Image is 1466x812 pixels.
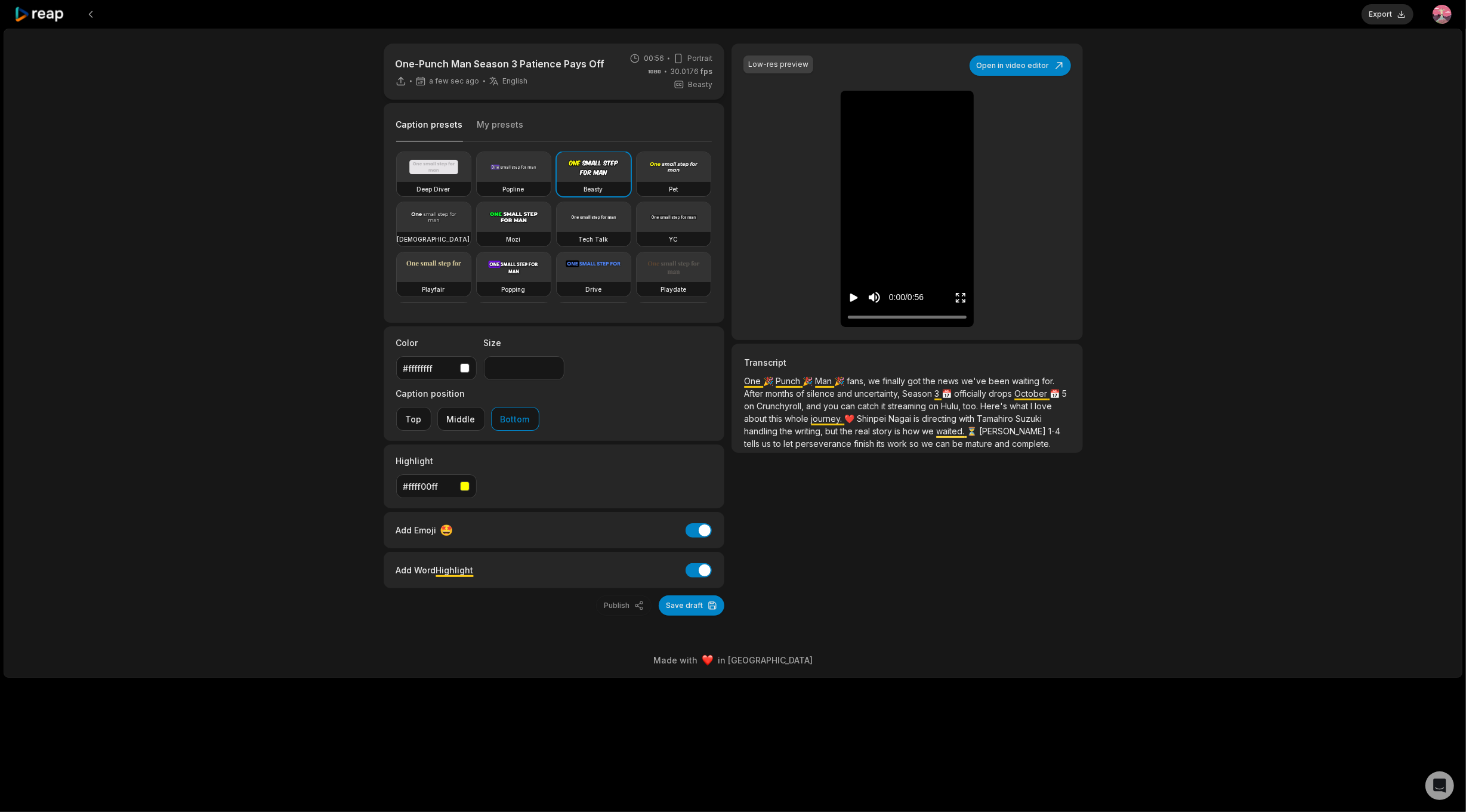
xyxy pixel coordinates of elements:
span: Season [902,388,934,399]
h3: Beasty [584,184,603,194]
button: #ffffffff [396,356,477,380]
h3: Popline [503,184,524,194]
button: Play video [848,286,860,308]
span: we've [961,376,989,386]
span: we [922,426,936,436]
h3: Mozi [507,234,521,244]
span: how [903,426,922,436]
label: Color [396,336,477,349]
span: love [1035,401,1052,411]
div: Open Intercom Messenger [1425,771,1454,800]
span: it [881,401,888,411]
button: Middle [437,407,485,431]
span: 1-4 [1048,426,1060,436]
span: I [1030,401,1035,411]
div: #ffffffff [403,362,455,375]
span: can [936,439,952,449]
span: finish [854,439,876,449]
button: Open in video editor [970,55,1071,76]
span: of [796,388,807,399]
span: Suzuki [1016,413,1042,424]
span: with [959,413,977,424]
span: waited. [936,426,967,436]
span: [PERSON_NAME] [979,426,1048,436]
span: Crunchyroll, [757,401,806,411]
span: is [913,413,922,424]
h3: Playdate [661,285,686,294]
span: and [995,439,1012,449]
h3: [DEMOGRAPHIC_DATA] [397,234,470,244]
span: waiting [1012,376,1042,386]
h3: Deep Diver [417,184,450,194]
div: #ffff00ff [403,480,455,493]
span: months [766,388,796,399]
span: we [921,439,936,449]
span: to [773,439,783,449]
span: the [840,426,855,436]
span: this [769,413,785,424]
span: Add Emoji [396,524,437,536]
span: streaming [888,401,928,411]
span: and [806,401,823,411]
h3: YC [669,234,678,244]
button: #ffff00ff [396,474,477,498]
span: story [872,426,894,436]
span: Punch [776,376,803,386]
span: Portrait [687,53,712,64]
span: the [780,426,795,436]
h3: Pet [669,184,678,194]
span: can [841,401,857,411]
span: work [887,439,909,449]
label: Highlight [396,455,477,467]
span: complete. [1012,439,1051,449]
span: news [938,376,961,386]
button: My presets [477,119,524,141]
p: 🎉 🎉 🎉 📅 📅 ❤️ ⏳ 🙏 🍬 🍬 👹 💬 💬 [744,375,1070,450]
button: Export [1362,4,1413,24]
span: handling [744,426,780,436]
span: for. [1042,376,1054,386]
span: 3 [934,388,942,399]
span: Hulu, [941,401,963,411]
h3: Transcript [744,356,1070,369]
span: Tamahiro [977,413,1016,424]
div: Add Word [396,562,474,578]
span: perseverance [795,439,854,449]
span: journey. [811,413,844,424]
span: real [855,426,872,436]
span: Here's [980,401,1010,411]
span: the [923,376,938,386]
span: fps [700,67,712,76]
span: its [876,439,887,449]
span: you [823,401,841,411]
div: Low-res preview [748,59,808,70]
span: silence [807,388,837,399]
span: Shinpei [857,413,888,424]
span: English [503,76,528,86]
label: Caption position [396,387,539,400]
h3: Playfair [422,285,445,294]
span: on [928,401,941,411]
span: directing [922,413,959,424]
span: finally [882,376,908,386]
span: One [744,376,763,386]
span: writing, [795,426,825,436]
button: Save draft [659,595,724,616]
span: October [1014,388,1050,399]
button: Mute sound [867,290,882,305]
span: a few sec ago [430,76,480,86]
span: fans, [847,376,868,386]
span: 30.0176 [670,66,712,77]
span: After [744,388,766,399]
span: mature [965,439,995,449]
h3: Popping [502,285,526,294]
span: and [837,388,854,399]
div: Made with in [GEOGRAPHIC_DATA] [15,654,1451,666]
button: Publish [596,595,652,616]
button: Top [396,407,431,431]
span: so [909,439,921,449]
button: Caption presets [396,119,463,142]
span: on [744,401,757,411]
span: got [908,376,923,386]
span: whole [785,413,811,424]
